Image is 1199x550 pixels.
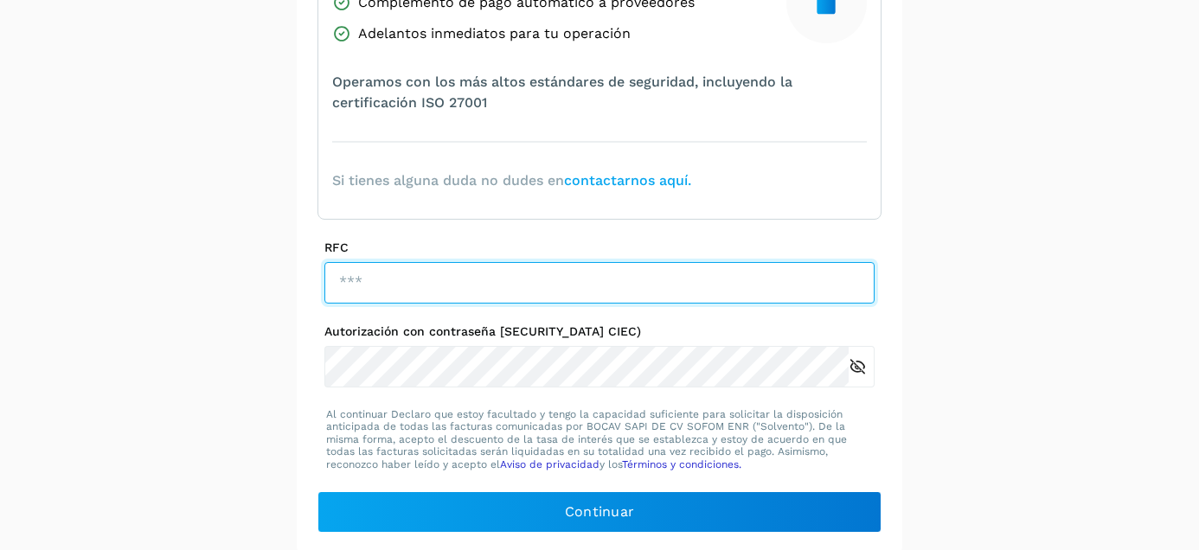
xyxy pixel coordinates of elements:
p: Al continuar Declaro que estoy facultado y tengo la capacidad suficiente para solicitar la dispos... [326,408,873,470]
button: Continuar [317,491,882,533]
span: Adelantos inmediatos para tu operación [358,23,631,44]
label: RFC [324,240,875,255]
a: Aviso de privacidad [500,458,599,470]
label: Autorización con contraseña [SECURITY_DATA] CIEC) [324,324,875,339]
a: Términos y condiciones. [622,458,741,470]
a: contactarnos aquí. [564,172,691,189]
span: Operamos con los más altos estándares de seguridad, incluyendo la certificación ISO 27001 [332,72,867,113]
span: Continuar [565,502,635,521]
span: Si tienes alguna duda no dudes en [332,170,691,191]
